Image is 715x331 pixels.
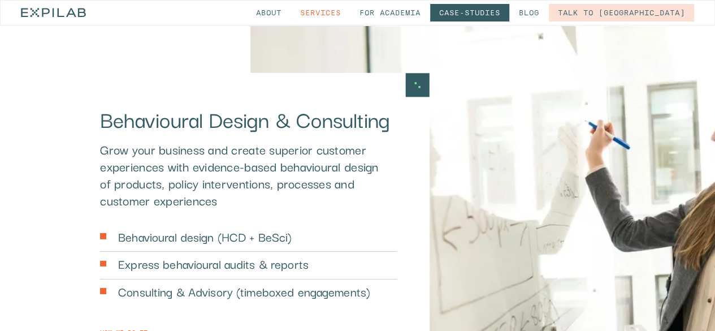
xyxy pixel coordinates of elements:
a: Talk to [GEOGRAPHIC_DATA] [549,4,694,22]
a: Case-studies [430,4,509,22]
a: home [21,1,86,25]
p: Grow your business and create superior customer experiences with evidence-based behavioural desig... [100,140,397,209]
a: About [247,4,291,22]
p: Express behavioural audits & reports [118,255,309,272]
h2: Behavioural Design & Consulting [100,105,397,132]
a: for Academia [350,4,430,22]
p: Consulting & Advisory (timeboxed engagements) [118,283,370,299]
a: Blog [510,4,548,22]
a: Services [291,4,350,22]
p: Behavioural design (HCD + BeSci) [118,228,292,244]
